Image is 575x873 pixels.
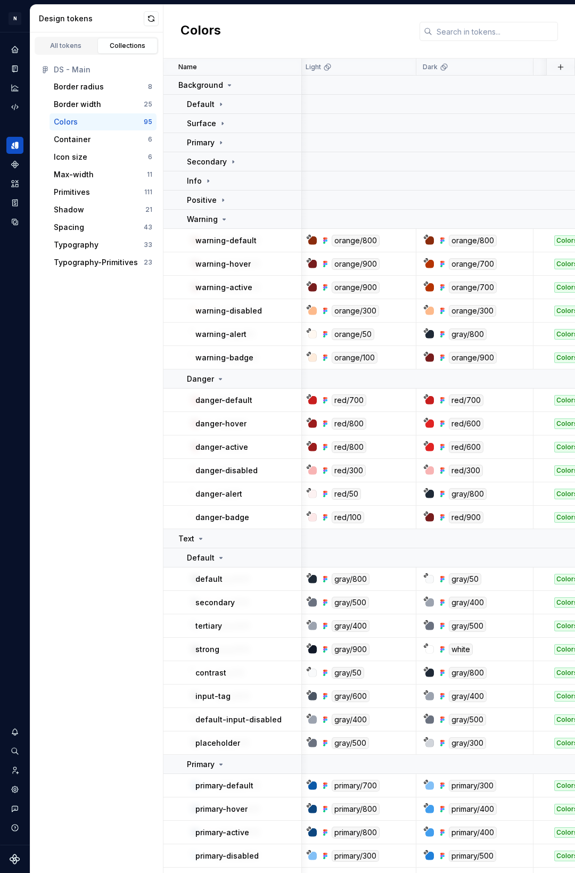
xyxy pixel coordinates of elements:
[195,574,223,584] p: default
[195,306,262,316] p: warning-disabled
[6,800,23,817] div: Contact support
[332,418,366,430] div: red/800
[423,63,438,71] p: Dark
[54,240,98,250] div: Typography
[50,236,157,253] button: Typography33
[50,184,157,201] a: Primitives111
[54,257,138,268] div: Typography-Primitives
[332,827,380,838] div: primary/800
[332,352,377,364] div: orange/100
[449,258,497,270] div: orange/700
[50,201,157,218] button: Shadow21
[195,235,257,246] p: warning-default
[6,60,23,77] a: Documentation
[449,305,496,317] div: orange/300
[6,137,23,154] a: Design tokens
[6,723,23,740] div: Notifications
[332,235,380,246] div: orange/800
[54,81,104,92] div: Border radius
[178,533,194,544] p: Text
[332,465,366,476] div: red/300
[187,99,215,110] p: Default
[187,553,215,563] p: Default
[449,714,486,726] div: gray/500
[6,762,23,779] a: Invite team
[187,195,217,205] p: Positive
[449,394,483,406] div: red/700
[147,170,152,179] div: 11
[332,573,369,585] div: gray/800
[332,803,380,815] div: primary/800
[332,620,369,632] div: gray/400
[332,394,366,406] div: red/700
[6,98,23,116] div: Code automation
[332,644,369,655] div: gray/900
[332,597,369,608] div: gray/500
[187,759,215,770] p: Primary
[101,42,154,50] div: Collections
[195,352,253,363] p: warning-badge
[195,597,235,608] p: secondary
[10,854,20,864] svg: Supernova Logo
[449,352,497,364] div: orange/900
[9,12,21,25] div: N
[144,223,152,232] div: 43
[195,714,282,725] p: default-input-disabled
[332,737,369,749] div: gray/500
[6,743,23,760] button: Search ⌘K
[50,166,157,183] a: Max-width11
[6,781,23,798] a: Settings
[50,254,157,271] button: Typography-Primitives23
[2,7,28,30] button: N
[50,96,157,113] a: Border width25
[178,80,223,90] p: Background
[39,42,93,50] div: All tokens
[449,418,483,430] div: red/600
[449,328,487,340] div: gray/800
[449,597,487,608] div: gray/400
[449,690,487,702] div: gray/400
[6,194,23,211] div: Storybook stories
[187,137,215,148] p: Primary
[195,512,249,523] p: danger-badge
[449,780,496,792] div: primary/300
[6,156,23,173] a: Components
[50,131,157,148] button: Container6
[6,175,23,192] div: Assets
[432,22,558,41] input: Search in tokens...
[144,100,152,109] div: 25
[144,188,152,196] div: 111
[449,620,486,632] div: gray/500
[195,644,219,655] p: strong
[449,465,483,476] div: red/300
[148,153,152,161] div: 6
[449,644,473,655] div: white
[187,118,216,129] p: Surface
[180,22,221,41] h2: Colors
[195,621,222,631] p: tertiary
[332,441,366,453] div: red/800
[6,41,23,58] a: Home
[178,63,197,71] p: Name
[54,134,91,145] div: Container
[54,152,87,162] div: Icon size
[449,282,497,293] div: orange/700
[332,690,369,702] div: gray/600
[39,13,144,24] div: Design tokens
[148,135,152,144] div: 6
[332,282,380,293] div: orange/900
[449,441,483,453] div: red/600
[50,113,157,130] button: Colors95
[54,222,84,233] div: Spacing
[332,780,380,792] div: primary/700
[332,512,364,523] div: red/100
[449,850,496,862] div: primary/500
